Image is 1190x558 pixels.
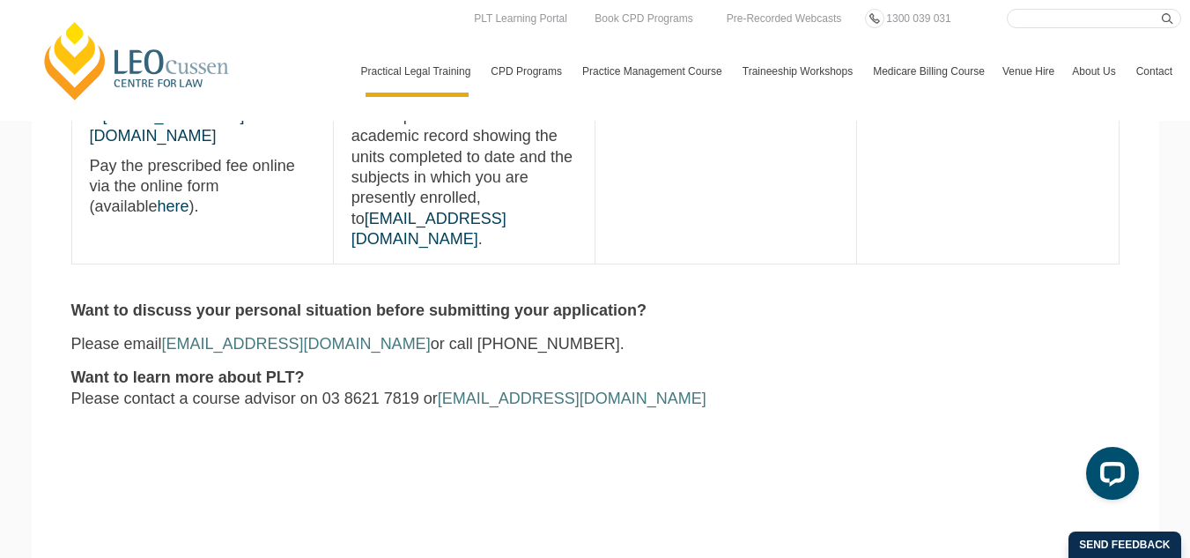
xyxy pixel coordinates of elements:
[158,197,189,215] a: here
[90,156,315,218] p: Pay the prescribed fee online via the online form (available ).
[71,368,305,386] strong: Want to learn more about PLT?
[1127,46,1181,97] a: Contact
[734,46,864,97] a: Traineeship Workshops
[71,334,1120,354] p: Please email or call [PHONE_NUMBER].
[71,368,1120,409] p: Please contact a course advisor on 03 8621 7819 or
[351,210,506,248] a: [EMAIL_ADDRESS][DOMAIN_NAME]
[1063,46,1127,97] a: About Us
[722,9,846,28] a: Pre-Recorded Webcasts
[882,9,955,28] a: 1300 039 031
[438,390,706,407] a: [EMAIL_ADDRESS][DOMAIN_NAME]
[886,12,950,25] span: 1300 039 031
[482,46,573,97] a: CPD Programs
[994,46,1063,97] a: Venue Hire
[352,46,483,97] a: Practical Legal Training
[573,46,734,97] a: Practice Management Course
[864,46,994,97] a: Medicare Billing Course
[469,9,572,28] a: PLT Learning Portal
[162,335,431,353] a: [EMAIL_ADDRESS][DOMAIN_NAME]
[40,19,234,102] a: [PERSON_NAME] Centre for Law
[351,64,577,250] p: You should request the university to email an academic transcript or statement of academic record...
[590,9,697,28] a: Book CPD Programs
[1072,440,1146,514] iframe: LiveChat chat widget
[71,301,647,319] strong: Want to discuss your personal situation before submitting your application?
